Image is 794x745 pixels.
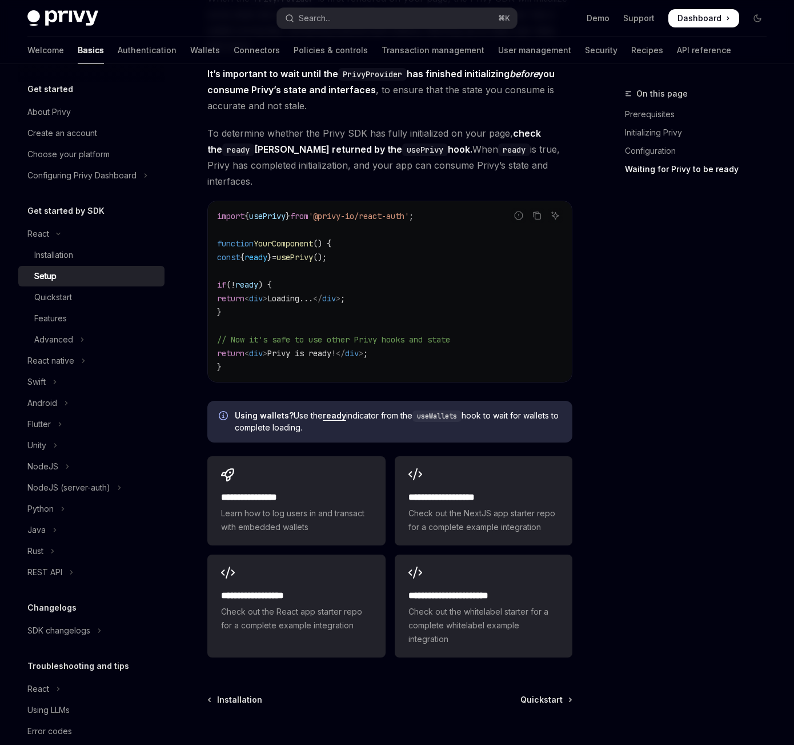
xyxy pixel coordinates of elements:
[520,694,571,706] a: Quickstart
[498,14,510,23] span: ⌘ K
[235,410,561,433] span: Use the indicator from the hook to wait for wallets to complete loading.
[234,37,280,64] a: Connectors
[208,694,262,706] a: Installation
[78,37,104,64] a: Basics
[267,293,313,304] span: Loading...
[18,308,165,329] a: Features
[340,293,345,304] span: ;
[240,252,244,262] span: {
[625,105,776,123] a: Prerequisites
[677,37,731,64] a: API reference
[217,307,222,317] span: }
[34,248,73,262] div: Installation
[18,266,165,286] a: Setup
[748,9,767,27] button: Toggle dark mode
[409,211,414,221] span: ;
[27,354,74,368] div: React native
[207,66,572,114] span: , to ensure that the state you consume is accurate and not stale.
[244,348,249,358] span: <
[18,541,165,561] button: Toggle Rust section
[249,293,263,304] span: div
[235,411,294,420] strong: Using wallets?
[336,293,340,304] span: >
[322,293,336,304] span: div
[207,456,385,545] a: **** **** **** *Learn how to log users in and transact with embedded wallets
[27,682,49,696] div: React
[231,280,235,290] span: !
[244,252,267,262] span: ready
[408,605,559,646] span: Check out the whitelabel starter for a complete whitelabel example integration
[313,293,322,304] span: </
[18,224,165,244] button: Toggle React section
[313,238,331,249] span: () {
[408,507,559,534] span: Check out the NextJS app starter repo for a complete example integration
[587,13,609,24] a: Demo
[27,460,58,473] div: NodeJS
[226,280,231,290] span: (
[359,348,363,358] span: >
[27,204,105,218] h5: Get started by SDK
[27,396,57,410] div: Android
[323,411,346,421] a: ready
[27,439,46,452] div: Unity
[27,481,110,495] div: NodeJS (server-auth)
[625,142,776,160] a: Configuration
[221,605,371,632] span: Check out the React app starter repo for a complete example integration
[263,293,267,304] span: >
[27,523,46,537] div: Java
[18,287,165,308] a: Quickstart
[636,87,688,101] span: On this page
[27,659,129,673] h5: Troubleshooting and tips
[263,348,267,358] span: >
[267,348,336,358] span: Privy is ready!
[395,555,572,658] a: **** **** **** **** ***Check out the whitelabel starter for a complete whitelabel example integra...
[217,334,450,345] span: // Now it's safe to use other Privy hooks and state
[277,8,518,29] button: Open search
[217,238,254,249] span: function
[520,694,563,706] span: Quickstart
[395,456,572,545] a: **** **** **** ****Check out the NextJS app starter repo for a complete example integration
[207,68,555,95] strong: It’s important to wait until the has finished initializing you consume Privy’s state and interfaces
[27,227,49,241] div: React
[34,333,73,346] div: Advanced
[290,211,308,221] span: from
[190,37,220,64] a: Wallets
[18,477,165,498] button: Toggle NodeJS (server-auth) section
[217,252,240,262] span: const
[18,372,165,392] button: Toggle Swift section
[267,252,272,262] span: }
[18,144,165,165] a: Choose your platform
[118,37,177,64] a: Authentication
[510,68,538,79] em: before
[498,37,571,64] a: User management
[27,126,97,140] div: Create an account
[244,211,249,221] span: {
[27,502,54,516] div: Python
[345,348,359,358] span: div
[625,160,776,178] a: Waiting for Privy to be ready
[18,123,165,144] a: Create an account
[221,507,371,534] span: Learn how to log users in and transact with embedded wallets
[412,411,462,422] code: useWallets
[299,11,331,25] div: Search...
[336,348,345,358] span: </
[276,252,313,262] span: usePrivy
[18,245,165,265] a: Installation
[217,211,244,221] span: import
[207,555,385,658] a: **** **** **** ***Check out the React app starter repo for a complete example integration
[18,620,165,641] button: Toggle SDK changelogs section
[530,208,544,223] button: Copy the contents from the code block
[18,102,165,122] a: About Privy
[207,125,572,189] span: To determine whether the Privy SDK has fully initialized on your page, When is true, Privy has co...
[34,269,57,283] div: Setup
[219,411,230,423] svg: Info
[217,362,222,372] span: }
[585,37,617,64] a: Security
[258,280,272,290] span: ) {
[18,520,165,540] button: Toggle Java section
[18,350,165,371] button: Toggle React native section
[27,375,46,389] div: Swift
[217,293,244,304] span: return
[18,700,165,720] a: Using LLMs
[294,37,368,64] a: Policies & controls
